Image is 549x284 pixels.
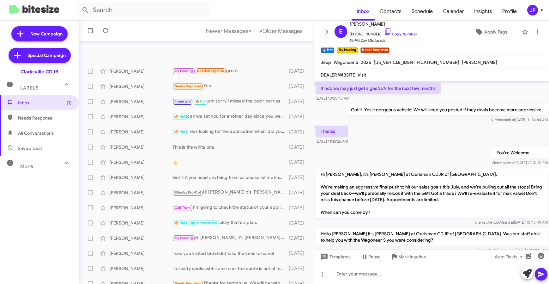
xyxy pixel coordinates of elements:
[18,145,42,151] span: Save a Deal
[30,31,63,37] span: New Campaign
[109,220,172,226] div: [PERSON_NAME]
[175,190,201,194] span: Bitesize Pro-Tip!
[175,114,185,119] span: 🔥 Hot
[172,98,287,105] div: am sorry i missed the color part as a manager, i just jumped in [DATE], What was the color you wo...
[316,228,548,246] p: Hello [PERSON_NAME] it's [PERSON_NAME] at Ourisman CDJR of [GEOGRAPHIC_DATA]. Was our staff able ...
[319,251,351,262] span: Templates
[109,144,172,150] div: [PERSON_NAME]
[27,52,66,59] span: Special Campaign
[384,32,417,36] a: Copy Number
[495,251,525,262] span: Auto Fields
[316,96,349,101] span: [DATE] 10:55:45 AM
[172,204,287,211] div: I'm going to check the status of your application bare with me.
[497,2,522,21] a: Profile
[172,234,287,242] div: Hi [PERSON_NAME] it's [PERSON_NAME] at Ourisman CDJR of [GEOGRAPHIC_DATA]. Kick off September wit...
[463,26,519,38] button: Apply Tags
[9,48,71,63] a: Special Campaign
[352,2,375,21] span: Inbox
[109,129,172,135] div: [PERSON_NAME]
[175,206,191,210] span: Call Them
[175,130,185,134] span: 🔥 Hot
[504,160,516,165] span: said at
[361,59,371,65] span: 2025
[109,83,172,90] div: [PERSON_NAME]
[492,160,548,165] span: Victoria [DATE] 12:10:26 PM
[462,59,497,65] span: [PERSON_NAME]
[356,251,386,262] button: Pause
[337,47,358,53] small: Try Pausing
[172,83,287,90] div: Yes
[197,69,224,73] span: Needs Response
[316,83,441,94] p: If not, we may just get a gas SUV for the next few months
[206,28,248,34] span: Newer Messages
[287,144,309,150] div: [DATE]
[287,265,309,272] div: [DATE]
[287,174,309,181] div: [DATE]
[350,28,417,37] span: [PHONE_NUMBER]
[172,174,287,181] div: Got it if you need anything from us please let me know.
[375,2,407,21] a: Contacts
[190,221,217,225] span: Appointment Set
[172,67,287,75] div: great
[109,68,172,74] div: [PERSON_NAME]
[175,99,191,103] span: Important
[20,85,39,91] span: Labels
[172,265,287,272] div: I already spoke with some one, the quote is out of my price range
[321,47,334,53] small: 🔥 Hot
[504,248,515,252] span: said at
[21,69,58,75] div: Clarksville CDJR
[287,159,309,165] div: [DATE]
[368,251,381,262] span: Pause
[109,98,172,105] div: [PERSON_NAME]
[259,27,262,35] span: »
[491,117,548,122] span: Victoria [DATE] 11:34:44 AM
[386,251,431,262] button: Mark Inactive
[287,98,309,105] div: [DATE]
[492,147,548,158] p: You're Welcome
[350,37,417,44] span: 15-90 Day Old Leads
[475,248,548,252] span: Clarksville CDJR [DATE] 10:29:36 AM
[255,24,306,37] button: Next
[195,99,206,103] span: 🔥 Hot
[316,126,348,137] p: Thanks
[109,189,172,196] div: [PERSON_NAME]
[18,100,72,106] span: Inbox
[374,59,459,65] span: [US_VEHICLE_IDENTIFICATION_NUMBER]
[109,250,172,256] div: [PERSON_NAME]
[172,159,287,165] div: 👍
[175,221,185,225] span: 🔥 Hot
[484,26,507,38] span: Apply Tags
[287,114,309,120] div: [DATE]
[11,26,68,41] a: New Campaign
[522,5,542,15] button: JP
[172,128,287,135] div: i was looking for the application when did you do it
[175,236,193,240] span: Try Pausing
[287,68,309,74] div: [DATE]
[321,72,355,78] span: DEALER WIBSITE
[398,251,426,262] span: Mark Inactive
[287,129,309,135] div: [DATE]
[287,205,309,211] div: [DATE]
[350,20,417,28] span: [PERSON_NAME]
[248,27,252,35] span: «
[18,115,72,121] span: Needs Response
[316,169,548,218] p: Hi [PERSON_NAME], it’s [PERSON_NAME] at Ourisman CDJR of [GEOGRAPHIC_DATA]. We're making an aggre...
[407,2,438,21] span: Schedule
[527,5,538,15] div: JP
[172,250,287,256] div: I see you visited but didnt take the vehcile home!
[109,114,172,120] div: [PERSON_NAME]
[316,139,348,144] span: [DATE] 11:35:26 AM
[360,47,389,53] small: Needs Response
[76,3,209,18] input: Search
[109,174,172,181] div: [PERSON_NAME]
[287,235,309,241] div: [DATE]
[172,144,287,150] div: This is the white one
[18,130,54,136] span: All Conversations
[287,83,309,90] div: [DATE]
[334,59,358,65] span: Wagoneer S
[175,69,193,73] span: Try Pausing
[202,24,306,37] nav: Page navigation example
[358,72,366,78] span: Visit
